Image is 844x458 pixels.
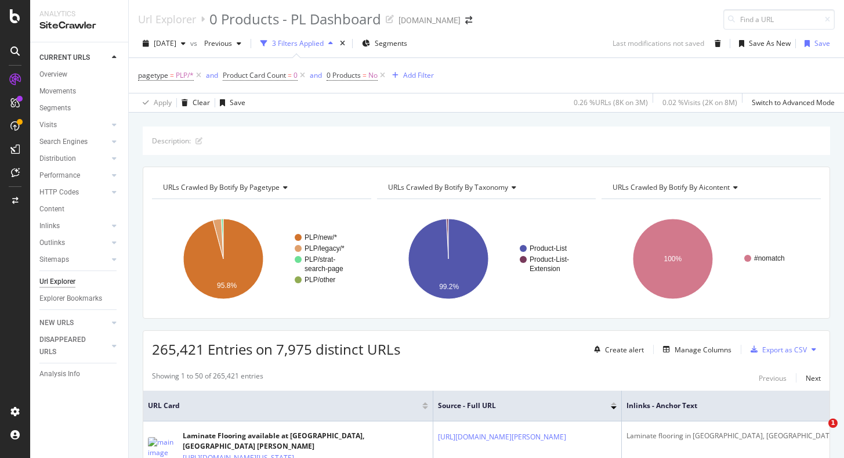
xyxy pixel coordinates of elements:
[138,70,168,80] span: pagetype
[148,437,177,458] img: main image
[154,98,172,107] div: Apply
[39,317,74,329] div: NEW URLS
[613,38,704,48] div: Last modifications not saved
[39,237,65,249] div: Outlinks
[39,85,76,98] div: Movements
[39,276,75,288] div: Url Explorer
[310,70,322,81] button: and
[39,153,108,165] a: Distribution
[161,178,361,197] h4: URLs Crawled By Botify By pagetype
[39,85,120,98] a: Movements
[193,98,210,107] div: Clear
[152,208,368,309] svg: A chart.
[39,334,108,358] a: DISAPPEARED URLS
[206,70,218,81] button: and
[206,70,218,80] div: and
[256,34,338,53] button: 3 Filters Applied
[749,38,791,48] div: Save As New
[662,98,737,107] div: 0.02 % Visits ( 2K on 8M )
[200,34,246,53] button: Previous
[759,371,787,385] button: Previous
[39,170,80,182] div: Performance
[39,220,108,232] a: Inlinks
[357,34,412,53] button: Segments
[574,98,648,107] div: 0.26 % URLs ( 8K on 3M )
[272,38,324,48] div: 3 Filters Applied
[747,93,835,112] button: Switch to Advanced Mode
[800,34,830,53] button: Save
[39,102,71,114] div: Segments
[664,255,682,263] text: 100%
[605,345,644,355] div: Create alert
[39,136,108,148] a: Search Engines
[39,293,120,305] a: Explorer Bookmarks
[377,208,593,309] svg: A chart.
[399,15,461,26] div: [DOMAIN_NAME]
[39,68,67,81] div: Overview
[438,431,566,443] a: [URL][DOMAIN_NAME][PERSON_NAME]
[294,67,298,84] span: 0
[310,70,322,80] div: and
[403,70,434,80] div: Add Filter
[183,431,428,452] div: Laminate Flooring available at [GEOGRAPHIC_DATA], [GEOGRAPHIC_DATA] [PERSON_NAME]
[806,373,821,383] div: Next
[39,368,80,380] div: Analysis Info
[530,265,560,273] text: Extension
[163,182,280,192] span: URLs Crawled By Botify By pagetype
[39,19,119,33] div: SiteCrawler
[589,340,644,359] button: Create alert
[305,255,335,264] text: PLP/strat-
[39,220,60,232] div: Inlinks
[138,93,172,112] button: Apply
[170,70,174,80] span: =
[613,182,730,192] span: URLs Crawled By Botify By aicontent
[439,283,459,291] text: 99.2%
[138,34,190,53] button: [DATE]
[39,334,98,358] div: DISAPPEARED URLS
[752,98,835,107] div: Switch to Advanced Mode
[327,70,361,80] span: 0 Products
[734,34,791,53] button: Save As New
[39,368,120,380] a: Analysis Info
[658,342,731,356] button: Manage Columns
[177,93,210,112] button: Clear
[215,93,245,112] button: Save
[305,265,343,273] text: search-page
[39,237,108,249] a: Outlinks
[305,244,345,253] text: PLP/legacy/*
[152,136,191,146] div: Description:
[465,16,472,24] div: arrow-right-arrow-left
[806,371,821,385] button: Next
[338,38,347,49] div: times
[762,345,807,355] div: Export as CSV
[363,70,367,80] span: =
[39,203,120,215] a: Content
[138,13,196,26] a: Url Explorer
[39,203,64,215] div: Content
[386,178,586,197] h4: URLs Crawled By Botify By taxonomy
[387,68,434,82] button: Add Filter
[209,9,381,29] div: 0 Products - PL Dashboard
[39,186,108,199] a: HTTP Codes
[723,9,835,30] input: Find a URL
[230,98,245,107] div: Save
[39,119,108,131] a: Visits
[190,38,200,48] span: vs
[39,317,108,329] a: NEW URLS
[530,244,567,253] text: Product-List
[217,282,237,290] text: 95.8%
[610,178,810,197] h4: URLs Crawled By Botify By aicontent
[39,136,88,148] div: Search Engines
[828,419,838,428] span: 1
[759,373,787,383] div: Previous
[154,38,176,48] span: 2025 Aug. 16th
[438,401,593,411] span: Source - Full URL
[602,208,818,309] div: A chart.
[39,186,79,199] div: HTTP Codes
[754,254,785,262] text: #nomatch
[39,276,120,288] a: Url Explorer
[152,371,263,385] div: Showing 1 to 50 of 265,421 entries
